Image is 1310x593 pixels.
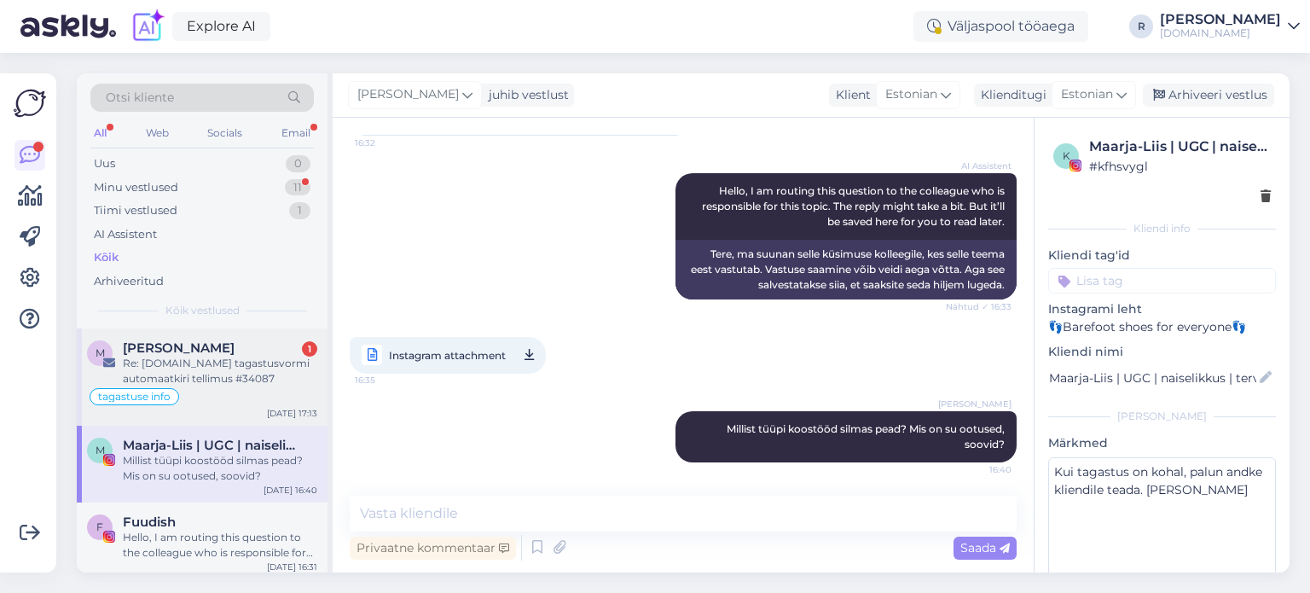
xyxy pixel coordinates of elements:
[829,86,871,104] div: Klient
[1160,26,1281,40] div: [DOMAIN_NAME]
[94,202,177,219] div: Tiimi vestlused
[123,530,317,561] div: Hello, I am routing this question to the colleague who is responsible for this topic. The reply m...
[1160,13,1300,40] a: [PERSON_NAME][DOMAIN_NAME]
[1048,247,1276,265] p: Kliendi tag'id
[913,11,1088,42] div: Väljaspool tööaega
[960,540,1010,555] span: Saada
[204,122,246,144] div: Socials
[974,86,1046,104] div: Klienditugi
[389,345,506,366] span: Instagram attachment
[172,12,270,41] a: Explore AI
[14,87,46,119] img: Askly Logo
[1048,434,1276,452] p: Märkmed
[123,340,235,356] span: Martynas Markvaldas
[885,85,937,104] span: Estonian
[96,444,105,456] span: M
[1089,157,1271,176] div: # kfhsvygl
[948,463,1011,476] span: 16:40
[123,356,317,387] div: Re: [DOMAIN_NAME] tagastusvormi automaatkiri tellimus #34087
[267,407,317,420] div: [DATE] 17:13
[264,484,317,497] div: [DATE] 16:40
[96,346,105,359] span: M
[94,249,119,266] div: Kõik
[94,155,115,172] div: Uus
[1048,268,1276,294] input: Lisa tag
[355,137,419,149] span: 16:32
[123,453,317,484] div: Millist tüüpi koostööd silmas pead? Mis on su ootused, soovid?
[1049,369,1256,387] input: Lisa nimi
[1143,84,1274,107] div: Arhiveeri vestlus
[1129,15,1153,38] div: R
[946,300,1011,313] span: Nähtud ✓ 16:33
[1160,13,1281,26] div: [PERSON_NAME]
[1048,409,1276,424] div: [PERSON_NAME]
[948,160,1011,172] span: AI Assistent
[1048,300,1276,318] p: Instagrami leht
[98,392,171,402] span: tagastuse info
[1048,318,1276,336] p: 👣Barefoot shoes for everyone👣
[106,89,174,107] span: Otsi kliente
[278,122,314,144] div: Email
[94,226,157,243] div: AI Assistent
[285,179,310,196] div: 11
[289,202,310,219] div: 1
[94,179,178,196] div: Minu vestlused
[90,122,110,144] div: All
[357,85,459,104] span: [PERSON_NAME]
[482,86,569,104] div: juhib vestlust
[267,561,317,573] div: [DATE] 16:31
[350,337,546,374] a: Instagram attachment16:35
[938,398,1011,410] span: [PERSON_NAME]
[702,184,1007,228] span: Hello, I am routing this question to the colleague who is responsible for this topic. The reply m...
[96,520,103,533] span: F
[1048,221,1276,236] div: Kliendi info
[165,303,240,318] span: Kõik vestlused
[1061,85,1113,104] span: Estonian
[1063,149,1070,162] span: k
[675,240,1017,299] div: Tere, ma suunan selle küsimuse kolleegile, kes selle teema eest vastutab. Vastuse saamine võib ve...
[350,537,516,560] div: Privaatne kommentaar
[123,438,300,453] span: Maarja-Liis | UGC | naiselikkus | tervis | ilu | reisimine
[142,122,172,144] div: Web
[123,515,176,530] span: Fuudish
[302,341,317,357] div: 1
[355,369,419,391] span: 16:35
[727,422,1007,451] span: Millist tüüpi koostööd silmas pead? Mis on su ootused, soovid?
[130,9,165,44] img: explore-ai
[1048,343,1276,361] p: Kliendi nimi
[94,273,164,290] div: Arhiveeritud
[1089,137,1271,157] div: Maarja-Liis | UGC | naiselikkus | tervis | ilu | reisimine
[286,155,310,172] div: 0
